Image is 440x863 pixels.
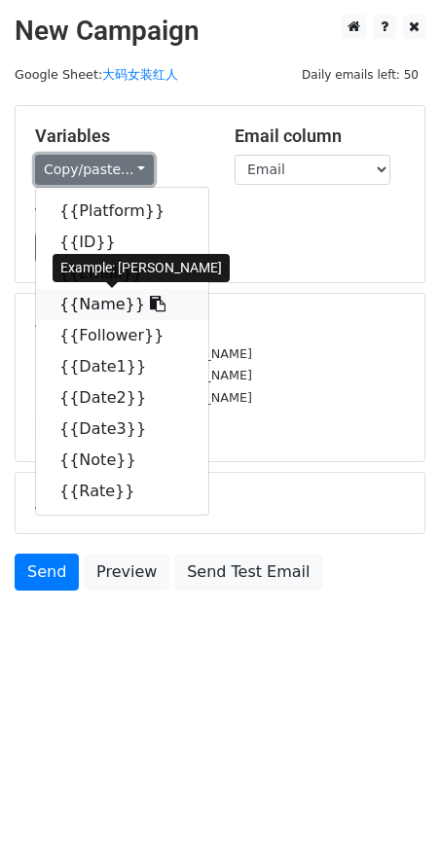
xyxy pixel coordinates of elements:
small: [EMAIL_ADDRESS][DOMAIN_NAME] [35,346,252,361]
a: Send [15,554,79,591]
h2: New Campaign [15,15,425,48]
h5: Variables [35,126,205,147]
a: {{Date2}} [36,382,208,414]
small: [EMAIL_ADDRESS][DOMAIN_NAME] [35,368,252,382]
iframe: Chat Widget [343,770,440,863]
h5: 49 Recipients [35,313,405,335]
a: {{ID}} [36,227,208,258]
a: Copy/paste... [35,155,154,185]
a: {{Name}} [36,289,208,320]
a: {{Note}} [36,445,208,476]
a: {{Email}} [36,258,208,289]
small: [EMAIL_ADDRESS][DOMAIN_NAME] [35,390,252,405]
a: {{Date1}} [36,351,208,382]
a: Send Test Email [174,554,322,591]
a: 大码女装红人 [102,67,178,82]
h5: Email column [235,126,405,147]
a: Preview [84,554,169,591]
h5: Advanced [35,492,405,514]
a: Daily emails left: 50 [295,67,425,82]
a: {{Follower}} [36,320,208,351]
span: Daily emails left: 50 [295,64,425,86]
div: Example: [PERSON_NAME] [53,254,230,282]
a: {{Date3}} [36,414,208,445]
small: Google Sheet: [15,67,178,82]
a: {{Rate}} [36,476,208,507]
